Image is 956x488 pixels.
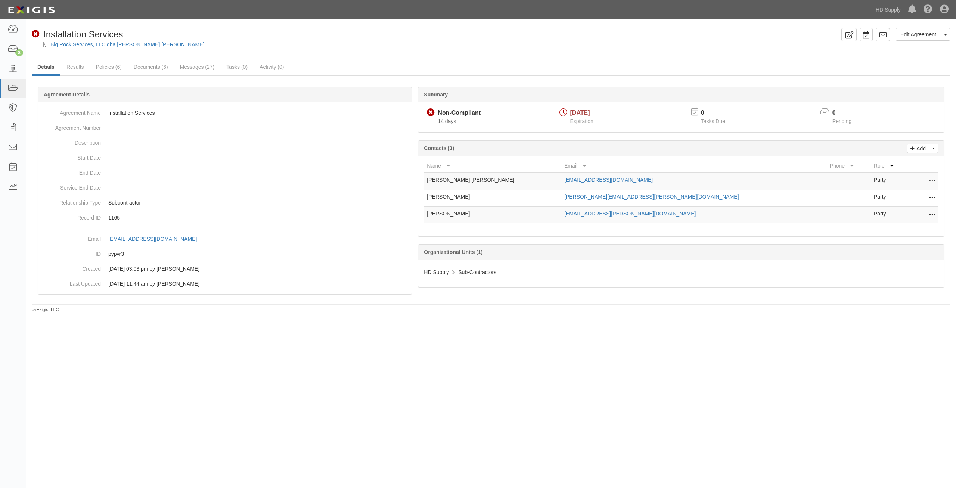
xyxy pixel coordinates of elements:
[924,5,932,14] i: Help Center - Complianz
[570,118,593,124] span: Expiration
[41,195,101,206] dt: Relationship Type
[32,30,40,38] i: Non-Compliant
[41,105,101,117] dt: Agreement Name
[41,105,409,120] dd: Installation Services
[907,144,929,153] a: Add
[41,276,101,288] dt: Last Updated
[871,173,909,190] td: Party
[424,207,561,224] td: [PERSON_NAME]
[827,159,871,173] th: Phone
[41,246,101,258] dt: ID
[90,59,127,74] a: Policies (6)
[424,92,448,98] b: Summary
[41,210,101,221] dt: Record ID
[15,49,23,56] div: 8
[61,59,90,74] a: Results
[424,173,561,190] td: [PERSON_NAME] [PERSON_NAME]
[32,28,123,41] div: Installation Services
[424,269,449,275] span: HD Supply
[41,165,101,177] dt: End Date
[871,159,909,173] th: Role
[41,180,101,191] dt: Service End Date
[424,145,454,151] b: Contacts (3)
[872,2,904,17] a: HD Supply
[41,135,101,147] dt: Description
[32,307,59,313] small: by
[871,190,909,207] td: Party
[108,236,205,242] a: [EMAIL_ADDRESS][DOMAIN_NAME]
[41,195,409,210] dd: Subcontractor
[561,159,827,173] th: Email
[832,109,861,117] p: 0
[108,235,197,243] div: [EMAIL_ADDRESS][DOMAIN_NAME]
[458,269,496,275] span: Sub-Contractors
[41,231,101,243] dt: Email
[41,246,409,261] dd: pypvr3
[564,177,653,183] a: [EMAIL_ADDRESS][DOMAIN_NAME]
[128,59,174,74] a: Documents (6)
[37,307,59,312] a: Exigis, LLC
[701,109,735,117] p: 0
[438,118,456,124] span: Since 09/15/2025
[32,59,60,76] a: Details
[44,92,90,98] b: Agreement Details
[438,109,481,117] div: Non-Compliant
[41,150,101,162] dt: Start Date
[43,29,123,39] span: Installation Services
[701,118,725,124] span: Tasks Due
[570,110,590,116] span: [DATE]
[41,276,409,291] dd: [DATE] 11:44 am by [PERSON_NAME]
[564,211,696,217] a: [EMAIL_ADDRESS][PERSON_NAME][DOMAIN_NAME]
[871,207,909,224] td: Party
[424,159,561,173] th: Name
[896,28,941,41] a: Edit Agreement
[6,3,57,17] img: logo-5460c22ac91f19d4615b14bd174203de0afe785f0fc80cf4dbbc73dc1793850b.png
[424,190,561,207] td: [PERSON_NAME]
[832,118,851,124] span: Pending
[915,144,926,153] p: Add
[564,194,739,200] a: [PERSON_NAME][EMAIL_ADDRESS][PERSON_NAME][DOMAIN_NAME]
[254,59,289,74] a: Activity (0)
[424,249,482,255] b: Organizational Units (1)
[221,59,253,74] a: Tasks (0)
[41,120,101,132] dt: Agreement Number
[50,42,204,47] a: Big Rock Services, LLC dba [PERSON_NAME] [PERSON_NAME]
[427,109,435,117] i: Non-Compliant
[108,214,409,221] p: 1165
[41,261,101,273] dt: Created
[174,59,220,74] a: Messages (27)
[41,261,409,276] dd: [DATE] 03:03 pm by [PERSON_NAME]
